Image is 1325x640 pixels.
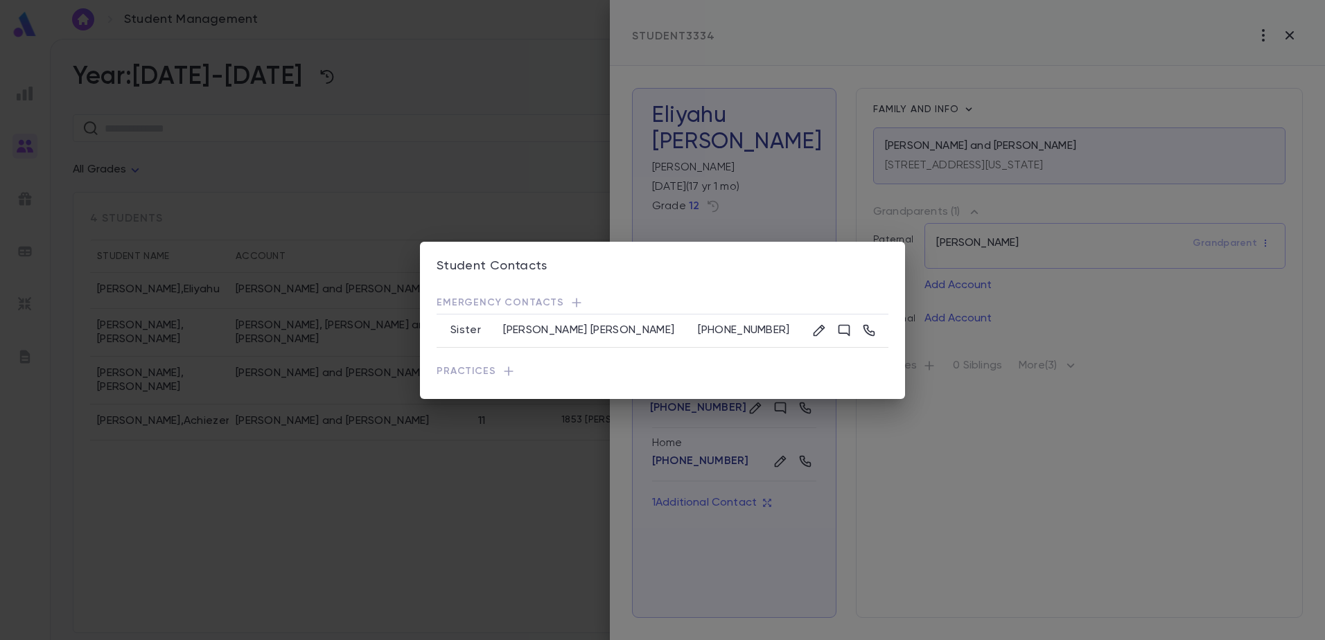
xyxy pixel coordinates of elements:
[489,314,684,347] td: [PERSON_NAME] [PERSON_NAME]
[437,258,547,274] span: Student Contacts
[437,364,888,382] span: Practices
[698,323,791,337] div: [PHONE_NUMBER]
[437,314,489,347] td: Sister
[437,296,888,314] span: Emergency Contacts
